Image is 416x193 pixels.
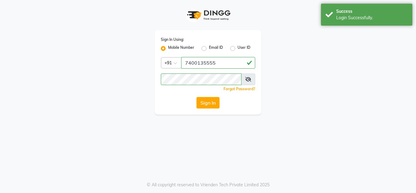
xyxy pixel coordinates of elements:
button: Sign In [196,97,220,109]
input: Username [181,57,255,69]
label: Email ID [209,45,223,52]
input: Username [161,73,241,85]
label: User ID [238,45,250,52]
div: Login Successfully. [336,15,408,21]
a: Forgot Password? [224,87,255,91]
label: Mobile Number [168,45,194,52]
img: logo1.svg [184,6,232,24]
label: Sign In Using: [161,37,184,42]
div: Success [336,8,408,15]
